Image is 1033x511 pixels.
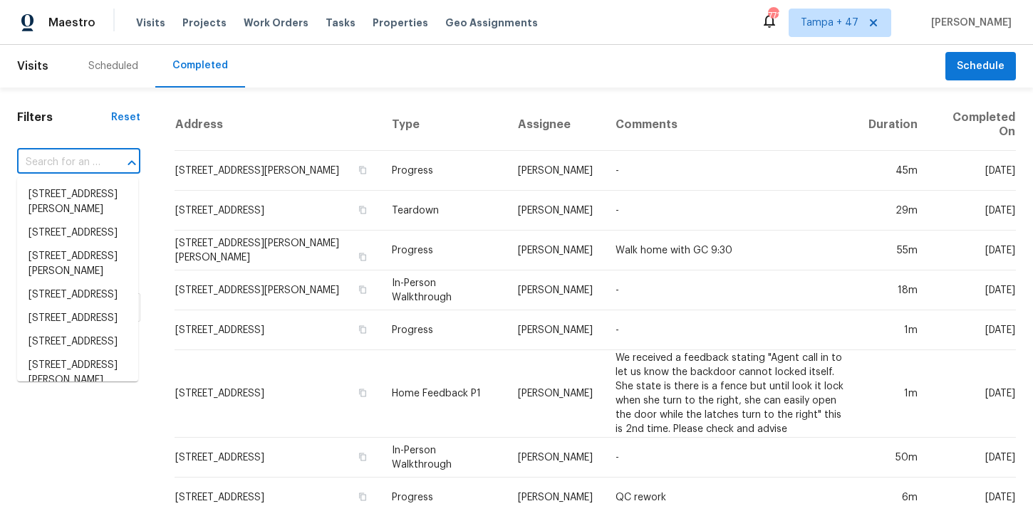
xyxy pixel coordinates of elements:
[945,52,1016,81] button: Schedule
[175,270,380,310] td: [STREET_ADDRESS][PERSON_NAME]
[17,245,138,283] li: [STREET_ADDRESS][PERSON_NAME]
[604,270,856,310] td: -
[48,16,95,30] span: Maestro
[380,231,507,270] td: Progress
[175,99,380,151] th: Address
[380,151,507,191] td: Progress
[17,110,111,125] h1: Filters
[373,16,428,30] span: Properties
[857,151,929,191] td: 45m
[17,152,100,174] input: Search for an address...
[929,270,1016,310] td: [DATE]
[356,164,369,177] button: Copy Address
[768,9,778,23] div: 771
[172,58,228,73] div: Completed
[604,438,856,478] td: -
[175,231,380,270] td: [STREET_ADDRESS][PERSON_NAME][PERSON_NAME]
[17,354,138,392] li: [STREET_ADDRESS][PERSON_NAME]
[182,16,227,30] span: Projects
[380,350,507,438] td: Home Feedback P1
[507,231,604,270] td: [PERSON_NAME]
[857,310,929,350] td: 1m
[925,16,1012,30] span: [PERSON_NAME]
[929,310,1016,350] td: [DATE]
[380,270,507,310] td: In-Person Walkthrough
[857,350,929,438] td: 1m
[929,350,1016,438] td: [DATE]
[445,16,538,30] span: Geo Assignments
[380,438,507,478] td: In-Person Walkthrough
[356,451,369,463] button: Copy Address
[380,310,507,350] td: Progress
[17,307,138,330] li: [STREET_ADDRESS]
[604,99,856,151] th: Comments
[857,438,929,478] td: 50m
[326,18,355,28] span: Tasks
[507,350,604,438] td: [PERSON_NAME]
[136,16,165,30] span: Visits
[122,153,142,173] button: Close
[175,191,380,231] td: [STREET_ADDRESS]
[857,99,929,151] th: Duration
[17,330,138,354] li: [STREET_ADDRESS]
[929,191,1016,231] td: [DATE]
[380,99,507,151] th: Type
[604,231,856,270] td: Walk home with GC 9:30
[356,251,369,263] button: Copy Address
[604,151,856,191] td: -
[604,350,856,438] td: We received a feedback stating "Agent call in to let us know the backdoor cannot locked itself. S...
[175,350,380,438] td: [STREET_ADDRESS]
[929,151,1016,191] td: [DATE]
[507,438,604,478] td: [PERSON_NAME]
[507,99,604,151] th: Assignee
[604,310,856,350] td: -
[957,58,1005,75] span: Schedule
[244,16,308,30] span: Work Orders
[17,183,138,221] li: [STREET_ADDRESS][PERSON_NAME]
[175,151,380,191] td: [STREET_ADDRESS][PERSON_NAME]
[507,191,604,231] td: [PERSON_NAME]
[111,110,140,125] div: Reset
[175,310,380,350] td: [STREET_ADDRESS]
[857,270,929,310] td: 18m
[356,283,369,296] button: Copy Address
[88,59,138,73] div: Scheduled
[857,191,929,231] td: 29m
[356,490,369,503] button: Copy Address
[356,204,369,216] button: Copy Address
[929,99,1016,151] th: Completed On
[17,283,138,307] li: [STREET_ADDRESS]
[175,438,380,478] td: [STREET_ADDRESS]
[857,231,929,270] td: 55m
[801,16,858,30] span: Tampa + 47
[507,270,604,310] td: [PERSON_NAME]
[356,386,369,399] button: Copy Address
[929,438,1016,478] td: [DATE]
[356,323,369,336] button: Copy Address
[17,221,138,245] li: [STREET_ADDRESS]
[604,191,856,231] td: -
[17,51,48,82] span: Visits
[929,231,1016,270] td: [DATE]
[380,191,507,231] td: Teardown
[507,151,604,191] td: [PERSON_NAME]
[507,310,604,350] td: [PERSON_NAME]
